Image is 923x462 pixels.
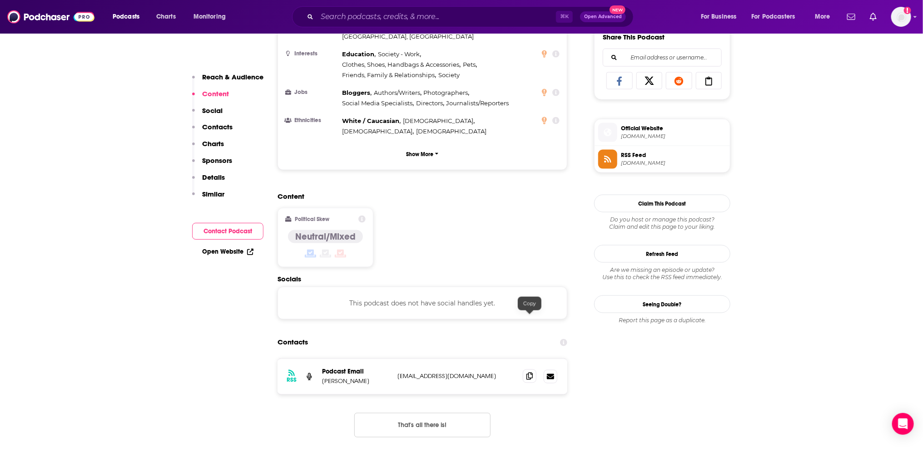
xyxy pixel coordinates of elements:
[594,216,730,231] div: Claim and edit this page to your liking.
[594,245,730,263] button: Refresh Feed
[322,368,390,376] p: Podcast Email
[696,72,722,89] a: Copy Link
[156,10,176,23] span: Charts
[202,106,223,115] p: Social
[187,10,238,24] button: open menu
[192,123,233,139] button: Contacts
[378,50,420,58] span: Society - Work
[342,88,372,98] span: ,
[374,89,420,96] span: Authors/Writers
[447,99,509,107] span: Journalists/Reporters
[285,89,338,95] h3: Jobs
[407,151,434,157] p: Show More
[610,49,714,66] input: Email address or username...
[278,275,567,283] h2: Socials
[342,99,412,107] span: Social Media Specialists
[354,413,491,437] button: Nothing here.
[202,156,232,165] p: Sponsors
[192,106,223,123] button: Social
[342,33,474,40] span: [GEOGRAPHIC_DATA], [GEOGRAPHIC_DATA]
[598,123,726,142] a: Official Website[DOMAIN_NAME]
[621,160,726,167] span: rss.art19.com
[342,126,414,137] span: ,
[815,10,830,23] span: More
[463,59,477,70] span: ,
[278,287,567,319] div: This podcast does not have social handles yet.
[397,373,516,380] p: [EMAIL_ADDRESS][DOMAIN_NAME]
[285,146,560,162] button: Show More
[891,7,911,27] button: Show profile menu
[416,99,443,107] span: Directors
[342,50,374,58] span: Education
[666,72,692,89] a: Share on Reddit
[809,10,842,24] button: open menu
[342,71,435,79] span: Friends, Family & Relationships
[378,49,421,59] span: ,
[580,11,626,22] button: Open AdvancedNew
[621,151,726,159] span: RSS Feed
[424,89,468,96] span: Photographers
[342,59,461,70] span: ,
[192,173,225,190] button: Details
[202,123,233,131] p: Contacts
[202,173,225,182] p: Details
[594,266,730,281] div: Are we missing an episode or update? Use this to check the RSS feed immediately.
[285,118,338,123] h3: Ethnicities
[202,248,253,256] a: Open Website
[202,73,263,81] p: Reach & Audience
[342,117,399,124] span: White / Caucasian
[584,15,622,19] span: Open Advanced
[150,10,181,24] a: Charts
[278,334,308,351] h2: Contacts
[892,413,914,435] div: Open Intercom Messenger
[621,124,726,133] span: Official Website
[202,89,229,98] p: Content
[746,10,809,24] button: open menu
[7,8,94,25] img: Podchaser - Follow, Share and Rate Podcasts
[598,150,726,169] a: RSS Feed[DOMAIN_NAME]
[342,128,412,135] span: [DEMOGRAPHIC_DATA]
[342,49,376,59] span: ,
[603,49,722,67] div: Search followers
[904,7,911,14] svg: Add a profile image
[891,7,911,27] span: Logged in as ehladik
[695,10,748,24] button: open menu
[192,223,263,240] button: Contact Podcast
[342,116,401,126] span: ,
[463,61,476,68] span: Pets
[556,11,573,23] span: ⌘ K
[295,231,356,242] h4: Neutral/Mixed
[594,216,730,223] span: Do you host or manage this podcast?
[416,128,486,135] span: [DEMOGRAPHIC_DATA]
[438,71,460,79] span: Society
[403,116,475,126] span: ,
[192,190,224,206] button: Similar
[844,9,859,25] a: Show notifications dropdown
[285,51,338,57] h3: Interests
[403,117,473,124] span: [DEMOGRAPHIC_DATA]
[610,5,626,14] span: New
[594,295,730,313] a: Seeing Double?
[636,72,663,89] a: Share on X/Twitter
[113,10,139,23] span: Podcasts
[606,72,633,89] a: Share on Facebook
[342,61,459,68] span: Clothes, Shoes, Handbags & Accessories
[192,156,232,173] button: Sponsors
[202,190,224,198] p: Similar
[752,10,795,23] span: For Podcasters
[342,89,370,96] span: Bloggers
[416,98,444,108] span: ,
[518,297,541,310] div: Copy
[891,7,911,27] img: User Profile
[202,139,224,148] p: Charts
[424,88,470,98] span: ,
[594,195,730,212] button: Claim This Podcast
[342,98,414,108] span: ,
[317,10,556,24] input: Search podcasts, credits, & more...
[342,70,436,80] span: ,
[278,192,560,201] h2: Content
[295,216,330,222] h2: Political Skew
[106,10,151,24] button: open menu
[621,133,726,140] span: art19.com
